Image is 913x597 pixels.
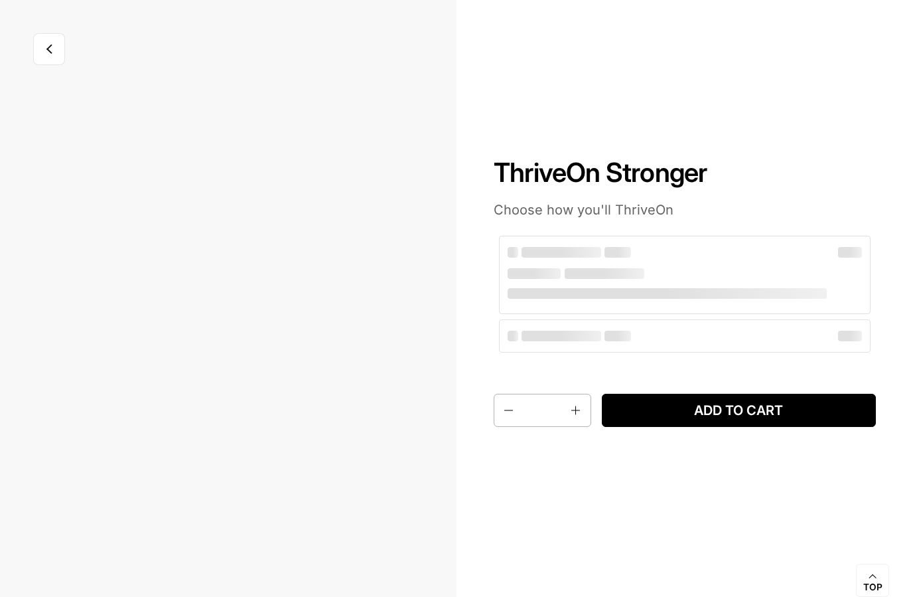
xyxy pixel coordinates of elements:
button: Add to cart [602,394,876,427]
h1: ThriveOn Stronger [494,157,876,189]
span: Add to cart [612,402,865,419]
button: Increase quantity [564,394,591,426]
button: Decrease quantity [494,394,521,426]
p: Choose how you'll ThriveOn [494,201,876,218]
span: Top [863,582,882,594]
